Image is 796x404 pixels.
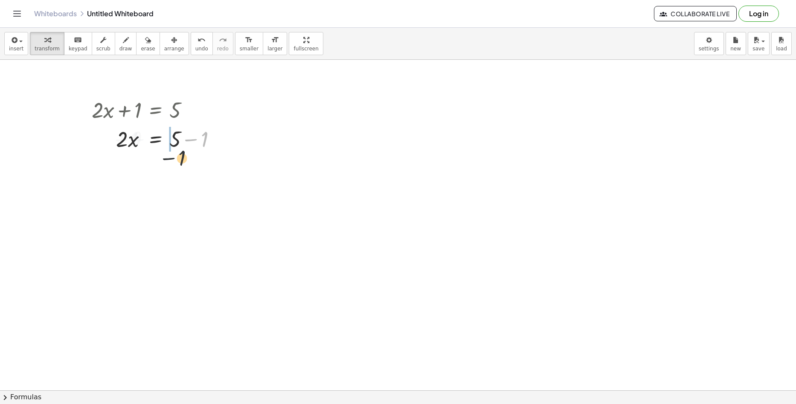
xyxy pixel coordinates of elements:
[245,35,253,45] i: format_size
[240,46,259,52] span: smaller
[217,46,229,52] span: redo
[69,46,87,52] span: keypad
[96,46,110,52] span: scrub
[212,32,233,55] button: redoredo
[34,9,77,18] a: Whiteboards
[661,10,729,18] span: Collaborate Live
[30,32,64,55] button: transform
[267,46,282,52] span: larger
[10,7,24,20] button: Toggle navigation
[752,46,764,52] span: save
[164,46,184,52] span: arrange
[263,32,287,55] button: format_sizelarger
[730,46,741,52] span: new
[271,35,279,45] i: format_size
[726,32,746,55] button: new
[141,46,155,52] span: erase
[738,6,779,22] button: Log in
[9,46,23,52] span: insert
[748,32,770,55] button: save
[235,32,263,55] button: format_sizesmaller
[198,35,206,45] i: undo
[694,32,724,55] button: settings
[293,46,318,52] span: fullscreen
[115,32,137,55] button: draw
[191,32,213,55] button: undoundo
[219,35,227,45] i: redo
[4,32,28,55] button: insert
[195,46,208,52] span: undo
[654,6,737,21] button: Collaborate Live
[160,32,189,55] button: arrange
[136,32,160,55] button: erase
[92,32,115,55] button: scrub
[74,35,82,45] i: keyboard
[699,46,719,52] span: settings
[64,32,92,55] button: keyboardkeypad
[776,46,787,52] span: load
[35,46,60,52] span: transform
[771,32,792,55] button: load
[289,32,323,55] button: fullscreen
[119,46,132,52] span: draw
